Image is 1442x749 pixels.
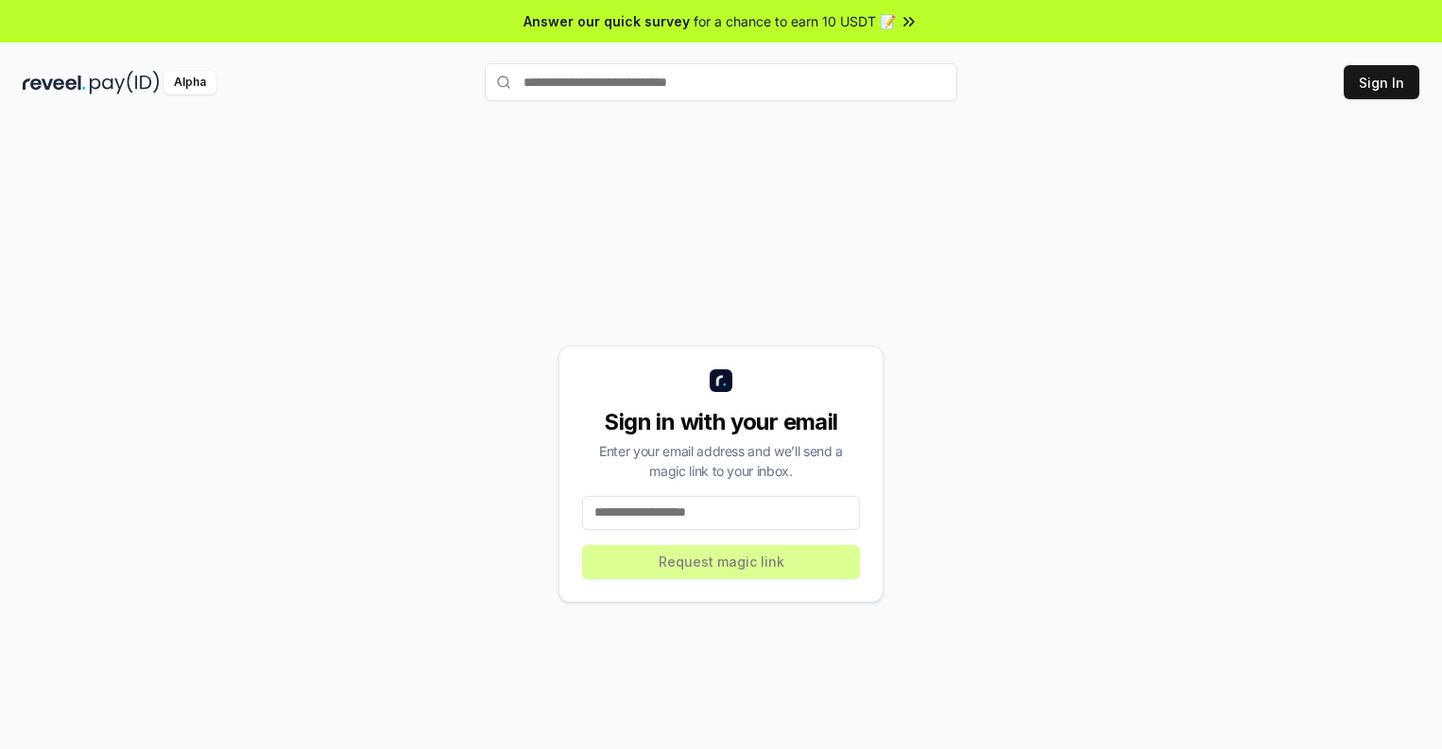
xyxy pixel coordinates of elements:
[23,71,86,94] img: reveel_dark
[582,441,860,481] div: Enter your email address and we’ll send a magic link to your inbox.
[163,71,216,94] div: Alpha
[582,407,860,437] div: Sign in with your email
[1344,65,1419,99] button: Sign In
[90,71,160,94] img: pay_id
[524,11,690,31] span: Answer our quick survey
[710,369,732,392] img: logo_small
[694,11,896,31] span: for a chance to earn 10 USDT 📝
